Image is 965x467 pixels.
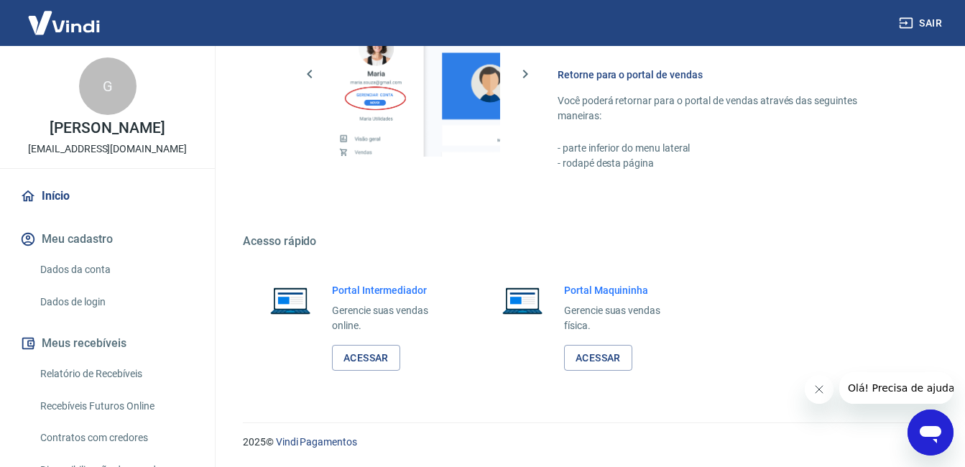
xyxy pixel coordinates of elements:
iframe: Botão para abrir a janela de mensagens [908,410,954,456]
div: G [79,57,137,115]
a: Relatório de Recebíveis [34,359,198,389]
img: Imagem de um notebook aberto [260,283,320,318]
a: Vindi Pagamentos [276,436,357,448]
h6: Portal Maquininha [564,283,681,297]
h6: Retorne para o portal de vendas [558,68,896,82]
p: [PERSON_NAME] [50,121,165,136]
img: Imagem de um notebook aberto [492,283,553,318]
a: Dados de login [34,287,198,317]
h6: Portal Intermediador [332,283,449,297]
p: - parte inferior do menu lateral [558,141,896,156]
a: Recebíveis Futuros Online [34,392,198,421]
p: Você poderá retornar para o portal de vendas através das seguintes maneiras: [558,93,896,124]
p: 2025 © [243,435,931,450]
a: Acessar [332,345,400,371]
p: Gerencie suas vendas física. [564,303,681,333]
button: Meu cadastro [17,223,198,255]
span: Olá! Precisa de ajuda? [9,10,121,22]
p: [EMAIL_ADDRESS][DOMAIN_NAME] [28,142,187,157]
iframe: Fechar mensagem [805,375,834,404]
p: Gerencie suas vendas online. [332,303,449,333]
iframe: Mensagem da empresa [839,372,954,404]
a: Dados da conta [34,255,198,285]
a: Acessar [564,345,632,371]
img: Vindi [17,1,111,45]
button: Meus recebíveis [17,328,198,359]
a: Contratos com credores [34,423,198,453]
h5: Acesso rápido [243,234,931,249]
p: - rodapé desta página [558,156,896,171]
button: Sair [896,10,948,37]
a: Início [17,180,198,212]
